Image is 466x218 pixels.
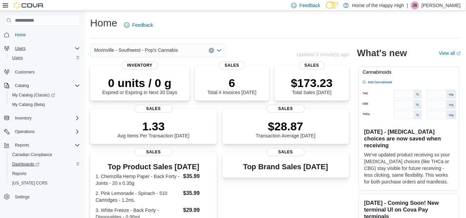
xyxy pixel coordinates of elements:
[209,48,214,53] button: Clear input
[15,69,35,75] span: Customers
[9,160,42,168] a: Dashboards
[12,31,28,39] a: Home
[9,151,55,159] a: Canadian Compliance
[12,82,32,90] button: Catalog
[12,161,39,167] span: Dashboards
[183,172,211,180] dd: $35.99
[364,128,453,149] h3: [DATE] - [MEDICAL_DATA] choices are now saved when receiving
[90,16,117,30] h1: Home
[1,81,83,90] button: Catalog
[439,50,461,56] a: View allExternal link
[12,114,80,122] span: Inventory
[326,2,340,9] input: Dark Mode
[1,44,83,53] button: Users
[15,194,29,200] span: Settings
[132,22,153,28] span: Feedback
[9,91,80,99] span: My Catalog (Classic)
[299,61,324,69] span: Sales
[407,1,408,9] p: |
[12,128,80,136] span: Operations
[352,1,404,9] p: Home of the Happy High
[9,160,80,168] span: Dashboards
[15,129,35,134] span: Operations
[12,92,55,98] span: My Catalog (Classic)
[94,46,178,54] span: Morinville - Southwest - Pop's Cannabis
[7,53,83,63] button: Users
[15,143,29,148] span: Reports
[1,67,83,77] button: Customers
[183,189,211,197] dd: $35.99
[9,91,58,99] a: My Catalog (Classic)
[96,173,180,187] dt: 1. Chemzilla Hemp Paper - Back Forty - Joints - 20 x 0.35g
[12,114,34,122] button: Inventory
[256,119,316,133] p: $28.87
[12,55,23,61] span: Users
[118,119,189,138] div: Avg Items Per Transaction [DATE]
[15,115,32,121] span: Inventory
[12,82,80,90] span: Catalog
[1,140,83,150] button: Reports
[1,127,83,136] button: Operations
[216,48,222,53] button: Open list of options
[364,151,453,185] p: We've updated product receiving so your [MEDICAL_DATA] choices (like THCa or CBG) stay visible fo...
[12,141,32,149] button: Reports
[1,113,83,123] button: Inventory
[12,141,80,149] span: Reports
[183,206,211,214] dd: $29.99
[1,30,83,40] button: Home
[412,1,417,9] span: JB
[9,179,50,187] a: [US_STATE] CCRS
[291,76,332,95] div: Total Sales [DATE]
[9,101,80,109] span: My Catalog (Beta)
[12,128,38,136] button: Operations
[12,44,80,52] span: Users
[411,1,419,9] div: Jessica Bishop
[7,159,83,169] a: Dashboards
[12,152,52,157] span: Canadian Compliance
[9,54,80,62] span: Users
[12,193,80,201] span: Settings
[12,67,80,76] span: Customers
[96,190,180,203] dt: 2. Pink Lemonade - Spinach - 510 Cartridges - 1.2mL
[297,52,349,57] p: Updated 3 minute(s) ago
[291,76,332,90] p: $173.23
[457,51,461,56] svg: External link
[121,18,156,32] a: Feedback
[12,193,32,201] a: Settings
[267,148,305,156] span: Sales
[12,102,45,107] span: My Catalog (Beta)
[122,61,158,69] span: Inventory
[12,171,26,176] span: Reports
[243,163,328,171] h3: Top Brand Sales [DATE]
[15,32,26,38] span: Home
[15,46,25,51] span: Users
[7,100,83,109] button: My Catalog (Beta)
[96,163,211,171] h3: Top Product Sales [DATE]
[267,105,305,113] span: Sales
[135,105,173,113] span: Sales
[12,44,28,52] button: Users
[7,90,83,100] a: My Catalog (Classic)
[12,68,37,76] a: Customers
[9,170,29,178] a: Reports
[219,61,245,69] span: Sales
[102,76,177,90] p: 0 units / 0 g
[102,76,177,95] div: Expired or Expiring in Next 30 Days
[9,101,48,109] a: My Catalog (Beta)
[357,48,407,59] h2: What's new
[207,76,256,95] div: Total # Invoices [DATE]
[1,192,83,202] button: Settings
[7,178,83,188] button: [US_STATE] CCRS
[12,30,80,39] span: Home
[118,119,189,133] p: 1.33
[7,169,83,178] button: Reports
[9,151,80,159] span: Canadian Compliance
[9,179,80,187] span: Washington CCRS
[7,150,83,159] button: Canadian Compliance
[9,54,25,62] a: Users
[422,1,461,9] p: [PERSON_NAME]
[9,170,80,178] span: Reports
[15,83,29,88] span: Catalog
[135,148,173,156] span: Sales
